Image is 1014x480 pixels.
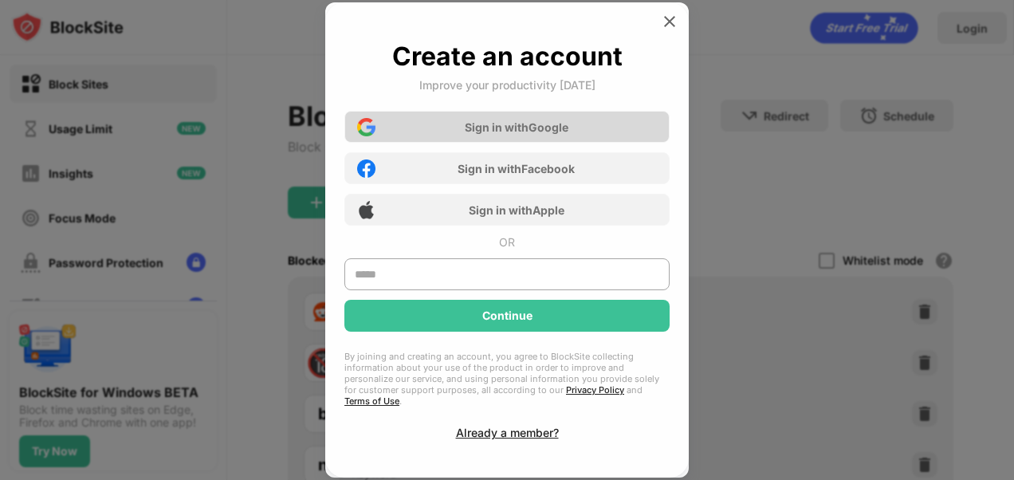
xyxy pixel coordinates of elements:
[392,41,623,72] div: Create an account
[482,309,533,322] div: Continue
[344,395,399,407] a: Terms of Use
[458,162,575,175] div: Sign in with Facebook
[465,120,568,134] div: Sign in with Google
[357,201,375,219] img: apple-icon.png
[456,426,559,439] div: Already a member?
[566,384,624,395] a: Privacy Policy
[357,118,375,136] img: google-icon.png
[499,235,515,249] div: OR
[419,78,595,92] div: Improve your productivity [DATE]
[344,351,670,407] div: By joining and creating an account, you agree to BlockSite collecting information about your use ...
[357,159,375,178] img: facebook-icon.png
[469,203,564,217] div: Sign in with Apple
